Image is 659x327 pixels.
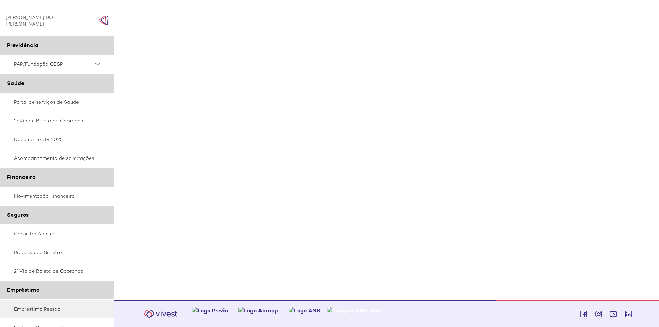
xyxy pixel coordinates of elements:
[7,173,35,181] span: Financeiro
[14,60,93,69] span: PAP/Fundação CESP
[192,307,228,314] img: Logo Previc
[7,286,39,293] span: Empréstimo
[289,307,320,314] img: Logo ANS
[7,42,38,49] span: Previdência
[98,15,109,26] span: Click to close side navigation.
[327,307,380,314] img: Imagem ANS-SIG
[6,14,89,27] div: [PERSON_NAME] DO [PERSON_NAME]
[140,306,182,322] img: Vivest
[98,15,109,26] img: Fechar menu
[238,307,278,314] img: Logo Abrapp
[7,211,29,218] span: Seguros
[7,80,24,87] span: Saúde
[114,300,659,327] footer: Vivest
